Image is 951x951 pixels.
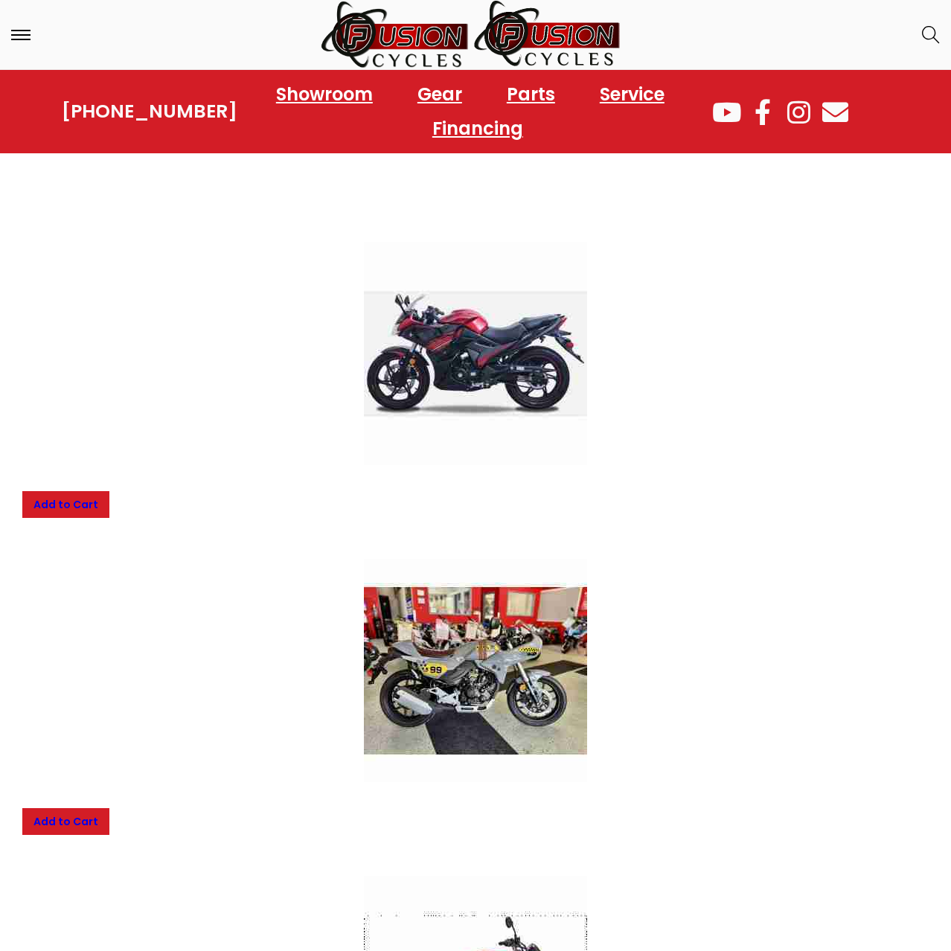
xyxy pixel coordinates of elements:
[585,77,679,112] a: Service
[62,101,237,122] a: [PHONE_NUMBER]
[492,77,570,112] a: Parts
[403,77,477,112] a: Gear
[22,491,109,518] a: Add to Cart
[417,112,538,146] a: Financing
[261,77,388,112] a: Showroom
[22,808,109,835] a: Add to Cart
[237,77,710,146] nav: Menu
